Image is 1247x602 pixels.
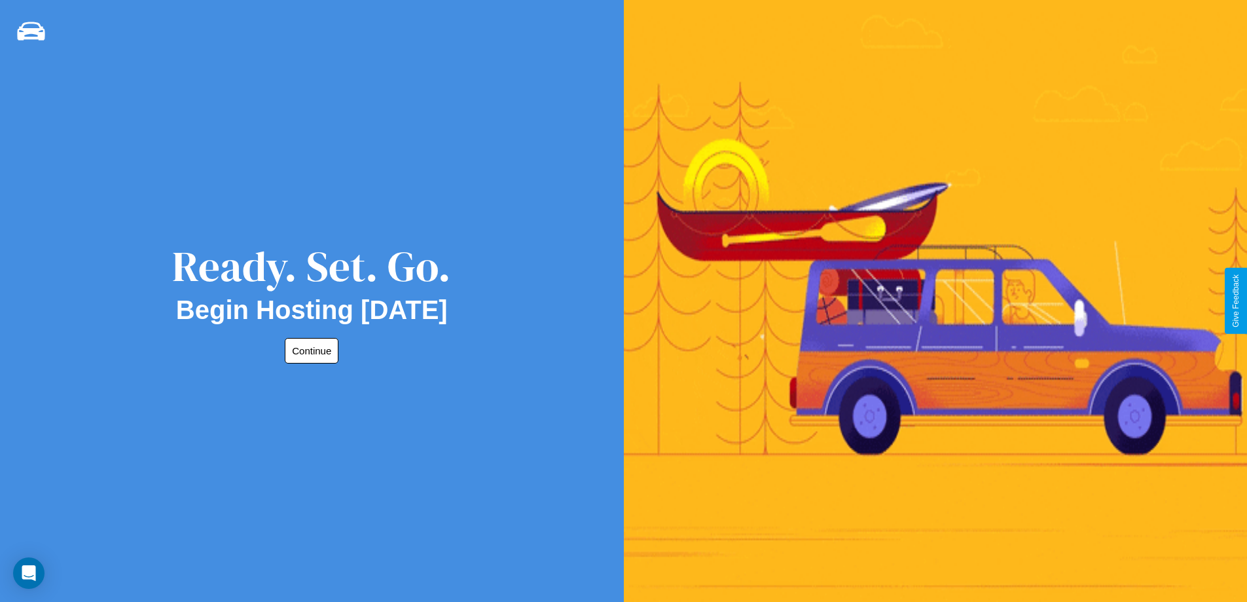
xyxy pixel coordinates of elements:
div: Give Feedback [1231,274,1240,328]
div: Ready. Set. Go. [172,237,451,295]
div: Open Intercom Messenger [13,557,45,589]
button: Continue [285,338,338,364]
h2: Begin Hosting [DATE] [176,295,448,325]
